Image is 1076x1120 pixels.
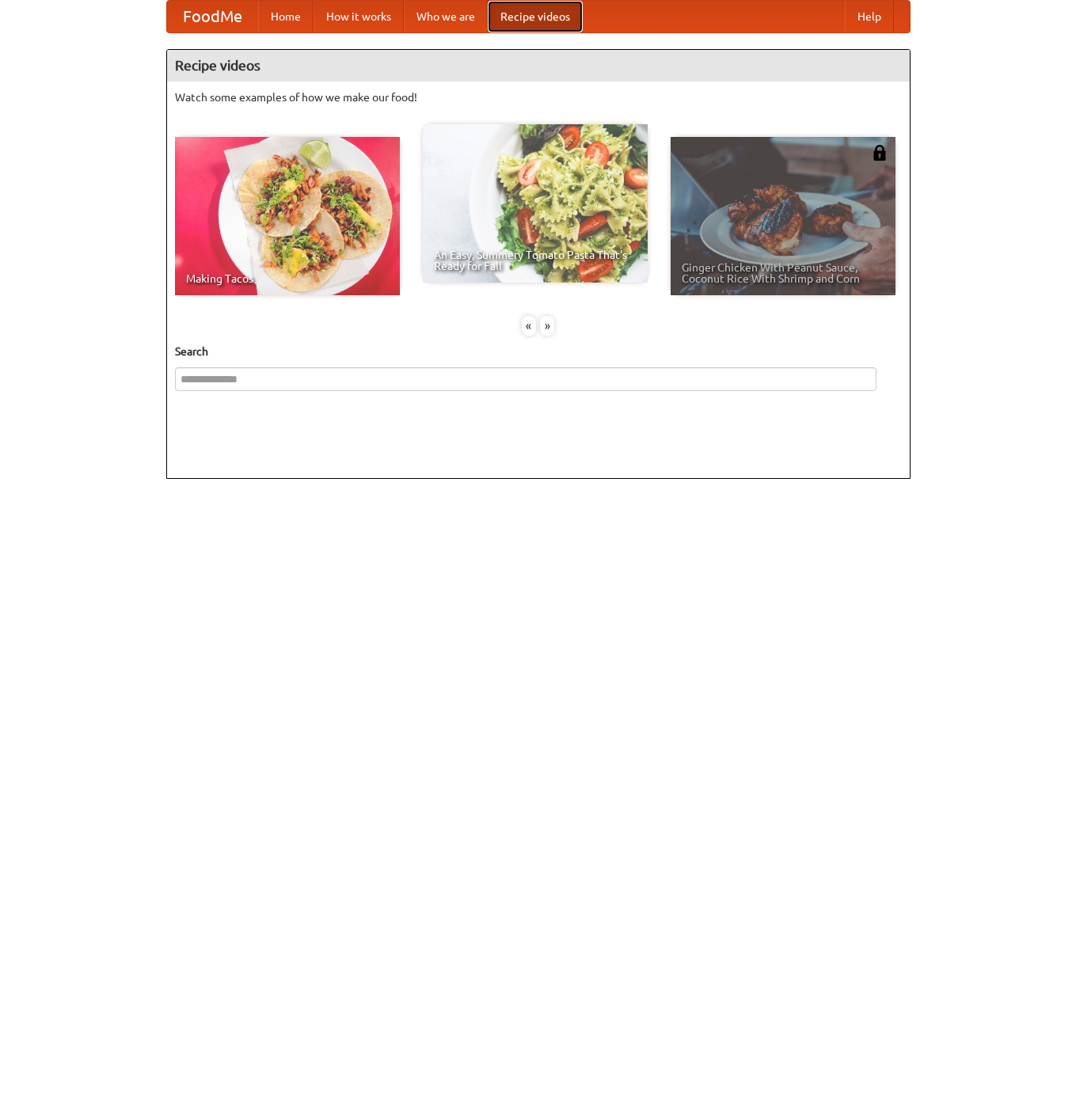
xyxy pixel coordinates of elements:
img: 483408.png [872,145,888,161]
a: An Easy, Summery Tomato Pasta That's Ready for Fall [423,124,648,283]
a: Who we are [404,1,488,32]
span: Making Tacos [186,273,389,284]
a: Recipe videos [488,1,583,32]
a: Help [845,1,894,32]
div: » [540,316,554,336]
a: Home [258,1,314,32]
h4: Recipe videos [167,50,910,82]
span: An Easy, Summery Tomato Pasta That's Ready for Fall [434,249,637,271]
h5: Search [175,344,902,359]
div: « [522,316,536,336]
p: Watch some examples of how we make our food! [175,89,902,105]
a: How it works [314,1,404,32]
a: Making Tacos [175,137,400,295]
a: FoodMe [167,1,258,32]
